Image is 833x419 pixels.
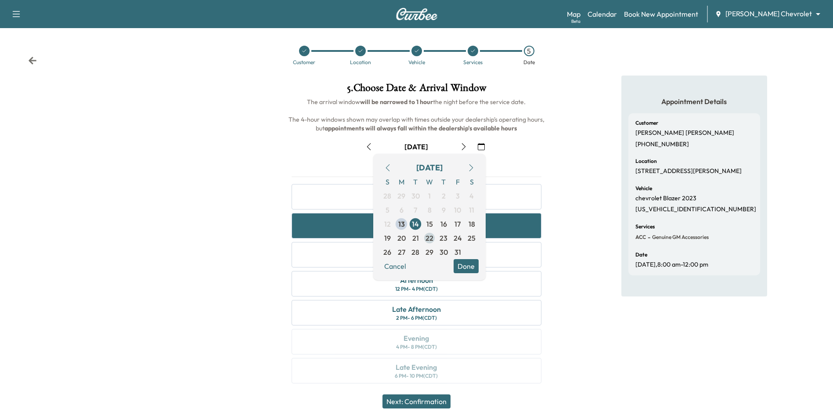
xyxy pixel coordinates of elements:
[428,205,432,215] span: 8
[440,233,447,243] span: 23
[414,205,417,215] span: 7
[396,8,438,20] img: Curbee Logo
[293,60,315,65] div: Customer
[635,159,657,164] h6: Location
[436,175,451,189] span: T
[285,83,548,98] h1: 5 . Choose Date & Arrival Window
[412,233,419,243] span: 21
[442,205,446,215] span: 9
[397,191,405,201] span: 29
[442,191,446,201] span: 2
[628,97,760,106] h5: Appointment Details
[412,219,419,229] span: 14
[416,162,443,174] div: [DATE]
[28,56,37,65] div: Back
[725,9,812,19] span: [PERSON_NAME] Chevrolet
[380,259,410,273] button: Cancel
[635,141,689,148] p: [PHONE_NUMBER]
[350,60,371,65] div: Location
[635,195,696,202] p: chevrolet Blazer 2023
[635,261,708,269] p: [DATE] , 8:00 am - 12:00 pm
[635,224,655,229] h6: Services
[463,60,483,65] div: Services
[397,233,406,243] span: 20
[454,219,461,229] span: 17
[456,191,460,201] span: 3
[325,124,517,132] b: appointments will always fall within the dealership's available hours
[635,206,756,213] p: [US_VEHICLE_IDENTIFICATION_NUMBER]
[400,205,404,215] span: 6
[635,252,647,257] h6: Date
[635,120,658,126] h6: Customer
[571,18,581,25] div: Beta
[451,175,465,189] span: F
[386,205,389,215] span: 5
[468,233,476,243] span: 25
[288,98,546,132] span: The arrival window the night before the service date. The 4-hour windows shown may overlap with t...
[440,219,447,229] span: 16
[469,191,474,201] span: 4
[454,233,462,243] span: 24
[408,60,425,65] div: Vehicle
[426,233,433,243] span: 22
[635,234,646,241] span: ACC
[469,205,474,215] span: 11
[411,191,420,201] span: 30
[650,234,709,241] span: Genuine GM Accessories
[411,247,419,257] span: 28
[422,175,436,189] span: W
[408,175,422,189] span: T
[646,233,650,242] span: -
[454,247,461,257] span: 31
[383,247,391,257] span: 26
[398,247,405,257] span: 27
[588,9,617,19] a: Calendar
[380,175,394,189] span: S
[567,9,581,19] a: MapBeta
[384,219,391,229] span: 12
[398,219,405,229] span: 13
[635,129,734,137] p: [PERSON_NAME] [PERSON_NAME]
[382,394,451,408] button: Next: Confirmation
[454,205,461,215] span: 10
[426,219,433,229] span: 15
[440,247,448,257] span: 30
[635,167,742,175] p: [STREET_ADDRESS][PERSON_NAME]
[454,259,479,273] button: Done
[635,186,652,191] h6: Vehicle
[428,191,431,201] span: 1
[394,175,408,189] span: M
[395,285,438,293] div: 12 PM - 4 PM (CDT)
[360,98,433,106] b: will be narrowed to 1 hour
[384,233,391,243] span: 19
[624,9,698,19] a: Book New Appointment
[465,175,479,189] span: S
[524,46,534,56] div: 5
[426,247,433,257] span: 29
[523,60,535,65] div: Date
[383,191,391,201] span: 28
[396,314,437,321] div: 2 PM - 6 PM (CDT)
[392,304,441,314] div: Late Afternoon
[404,142,428,152] div: [DATE]
[469,219,475,229] span: 18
